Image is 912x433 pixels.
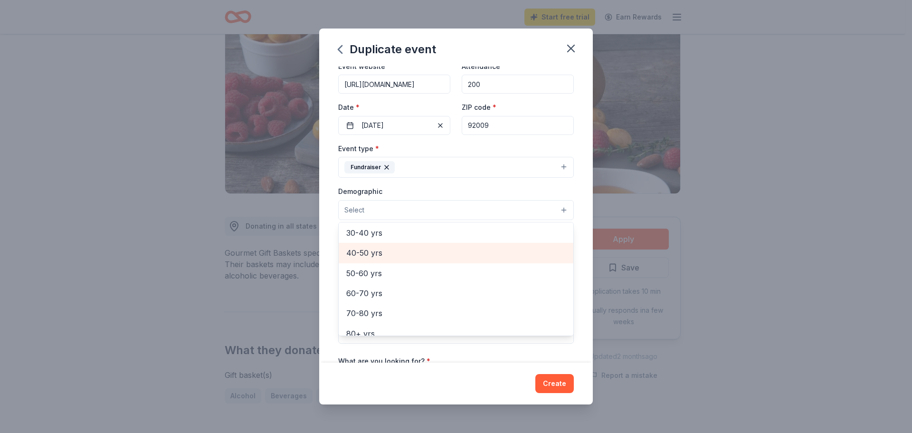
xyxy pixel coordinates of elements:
[346,327,566,340] span: 80+ yrs
[338,200,574,220] button: Select
[346,227,566,239] span: 30-40 yrs
[338,222,574,336] div: Select
[346,247,566,259] span: 40-50 yrs
[346,267,566,279] span: 50-60 yrs
[346,287,566,299] span: 60-70 yrs
[344,204,364,216] span: Select
[346,307,566,319] span: 70-80 yrs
